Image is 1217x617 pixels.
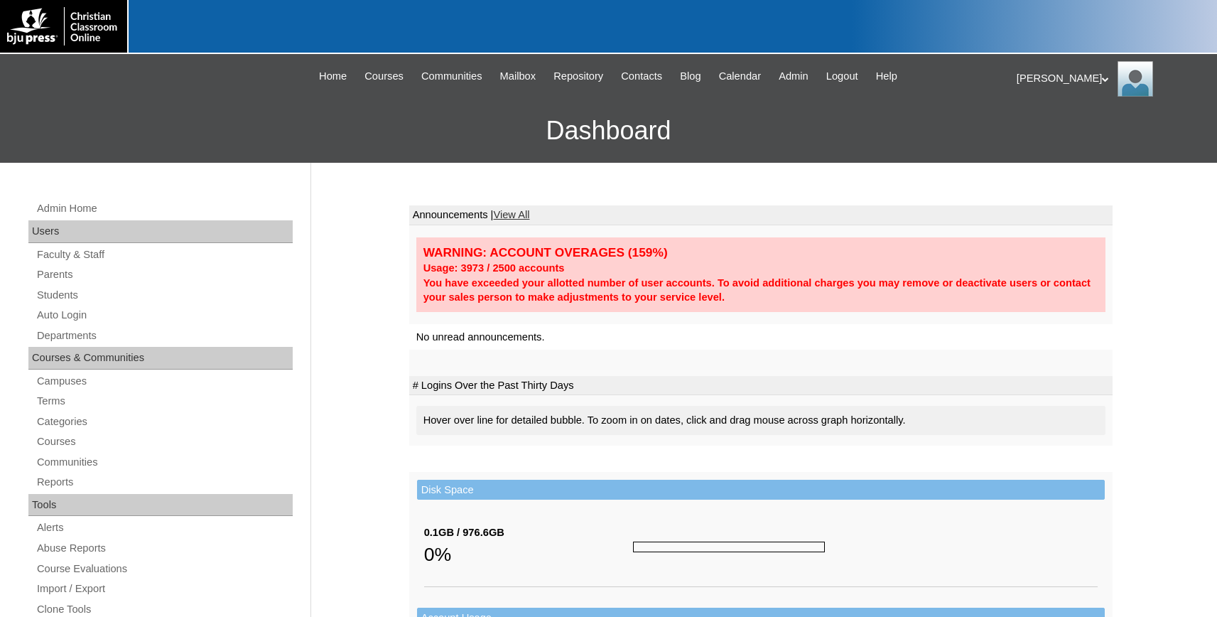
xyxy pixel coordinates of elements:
[772,68,816,85] a: Admin
[312,68,354,85] a: Home
[493,68,543,85] a: Mailbox
[712,68,768,85] a: Calendar
[500,68,536,85] span: Mailbox
[36,200,293,218] a: Admin Home
[36,413,293,431] a: Categories
[876,68,897,85] span: Help
[36,392,293,410] a: Terms
[36,372,293,390] a: Campuses
[36,327,293,345] a: Departments
[7,99,1210,163] h3: Dashboard
[36,286,293,304] a: Students
[424,525,633,540] div: 0.1GB / 976.6GB
[36,519,293,537] a: Alerts
[36,540,293,557] a: Abuse Reports
[779,68,808,85] span: Admin
[546,68,610,85] a: Repository
[36,266,293,284] a: Parents
[364,68,404,85] span: Courses
[423,276,1098,305] div: You have exceeded your allotted number of user accounts. To avoid additional charges you may remo...
[421,68,482,85] span: Communities
[673,68,708,85] a: Blog
[36,580,293,598] a: Import / Export
[36,560,293,578] a: Course Evaluations
[36,246,293,264] a: Faculty & Staff
[719,68,761,85] span: Calendar
[826,68,858,85] span: Logout
[28,494,293,517] div: Tools
[36,473,293,491] a: Reports
[1017,61,1203,97] div: [PERSON_NAME]
[614,68,669,85] a: Contacts
[36,433,293,451] a: Courses
[409,205,1113,225] td: Announcements |
[409,376,1113,396] td: # Logins Over the Past Thirty Days
[493,209,529,220] a: View All
[7,7,120,45] img: logo-white.png
[319,68,347,85] span: Home
[423,262,565,274] strong: Usage: 3973 / 2500 accounts
[1118,61,1153,97] img: Karen Lawton
[416,406,1105,435] div: Hover over line for detailed bubble. To zoom in on dates, click and drag mouse across graph horiz...
[819,68,865,85] a: Logout
[424,540,633,569] div: 0%
[680,68,701,85] span: Blog
[423,245,1098,261] div: WARNING: ACCOUNT OVERAGES (159%)
[36,306,293,324] a: Auto Login
[28,220,293,243] div: Users
[36,454,293,471] a: Communities
[357,68,411,85] a: Courses
[414,68,489,85] a: Communities
[417,480,1105,500] td: Disk Space
[621,68,662,85] span: Contacts
[28,347,293,370] div: Courses & Communities
[553,68,603,85] span: Repository
[869,68,904,85] a: Help
[409,324,1113,350] td: No unread announcements.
